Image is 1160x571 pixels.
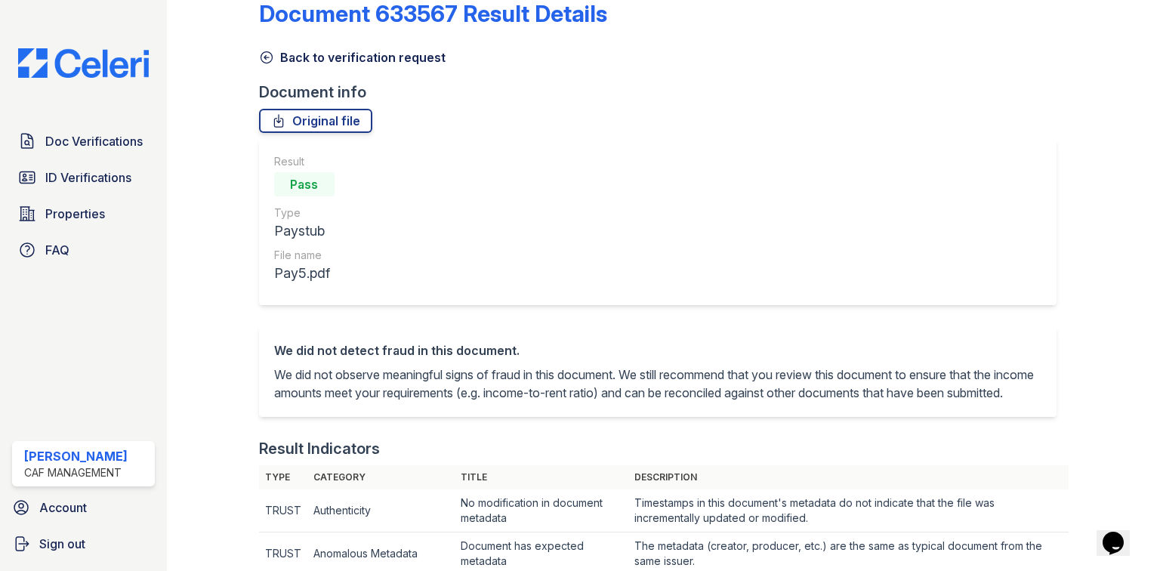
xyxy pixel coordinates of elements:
[628,489,1068,532] td: Timestamps in this document's metadata do not indicate that the file was incrementally updated or...
[12,126,155,156] a: Doc Verifications
[455,465,628,489] th: Title
[6,48,161,78] img: CE_Logo_Blue-a8612792a0a2168367f1c8372b55b34899dd931a85d93a1a3d3e32e68fde9ad4.png
[274,366,1041,402] p: We did not observe meaningful signs of fraud in this document. We still recommend that you review...
[12,235,155,265] a: FAQ
[274,263,335,284] div: Pay5.pdf
[259,465,307,489] th: Type
[6,529,161,559] a: Sign out
[39,535,85,553] span: Sign out
[24,447,128,465] div: [PERSON_NAME]
[45,168,131,187] span: ID Verifications
[259,48,446,66] a: Back to verification request
[455,489,628,532] td: No modification in document metadata
[274,341,1041,360] div: We did not detect fraud in this document.
[628,465,1068,489] th: Description
[274,248,335,263] div: File name
[259,438,380,459] div: Result Indicators
[1097,511,1145,556] iframe: chat widget
[274,172,335,196] div: Pass
[45,205,105,223] span: Properties
[307,489,455,532] td: Authenticity
[259,82,1069,103] div: Document info
[274,205,335,221] div: Type
[307,465,455,489] th: Category
[274,221,335,242] div: Paystub
[12,199,155,229] a: Properties
[45,241,69,259] span: FAQ
[12,162,155,193] a: ID Verifications
[39,498,87,517] span: Account
[274,154,335,169] div: Result
[259,109,372,133] a: Original file
[24,465,128,480] div: CAF Management
[259,489,307,532] td: TRUST
[6,492,161,523] a: Account
[45,132,143,150] span: Doc Verifications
